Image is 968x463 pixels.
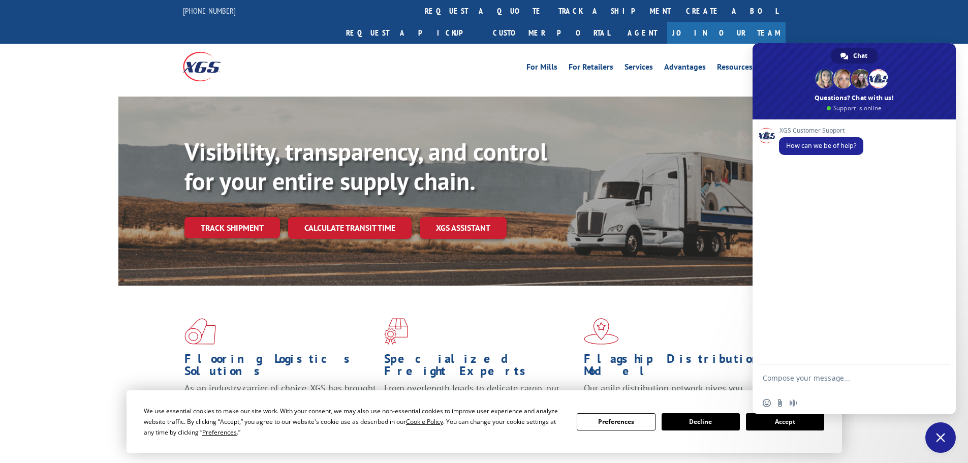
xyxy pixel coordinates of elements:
[338,22,485,44] a: Request a pickup
[789,399,797,407] span: Audio message
[853,48,867,64] span: Chat
[184,217,280,238] a: Track shipment
[664,63,706,74] a: Advantages
[925,422,956,453] div: Close chat
[184,136,547,197] b: Visibility, transparency, and control for your entire supply chain.
[746,413,824,430] button: Accept
[577,413,655,430] button: Preferences
[624,63,653,74] a: Services
[384,353,576,382] h1: Specialized Freight Experts
[420,217,507,239] a: XGS ASSISTANT
[184,353,377,382] h1: Flooring Logistics Solutions
[584,382,771,406] span: Our agile distribution network gives you nationwide inventory management on demand.
[776,399,784,407] span: Send a file
[717,63,753,74] a: Resources
[584,318,619,345] img: xgs-icon-flagship-distribution-model-red
[485,22,617,44] a: Customer Portal
[779,127,863,134] span: XGS Customer Support
[184,382,376,418] span: As an industry carrier of choice, XGS has brought innovation and dedication to flooring logistics...
[127,390,842,453] div: Cookie Consent Prompt
[406,417,443,426] span: Cookie Policy
[786,141,856,150] span: How can we be of help?
[384,318,408,345] img: xgs-icon-focused-on-flooring-red
[617,22,667,44] a: Agent
[667,22,786,44] a: Join Our Team
[763,374,923,392] textarea: Compose your message...
[763,399,771,407] span: Insert an emoji
[526,63,557,74] a: For Mills
[202,428,237,437] span: Preferences
[184,318,216,345] img: xgs-icon-total-supply-chain-intelligence-red
[288,217,412,239] a: Calculate transit time
[569,63,613,74] a: For Retailers
[584,353,776,382] h1: Flagship Distribution Model
[662,413,740,430] button: Decline
[144,406,565,438] div: We use essential cookies to make our site work. With your consent, we may also use non-essential ...
[831,48,878,64] div: Chat
[183,6,236,16] a: [PHONE_NUMBER]
[384,382,576,427] p: From overlength loads to delicate cargo, our experienced staff knows the best way to move your fr...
